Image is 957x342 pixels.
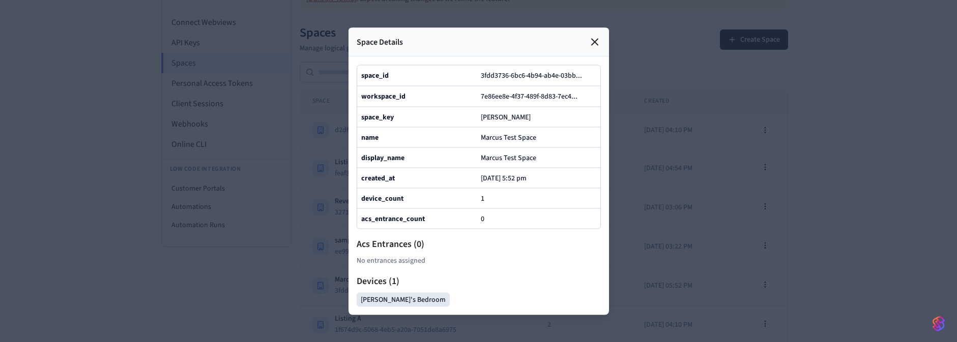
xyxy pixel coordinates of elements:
[933,316,945,332] img: SeamLogoGradient.69752ec5.svg
[481,193,484,203] span: 1
[357,274,601,288] h2: Devices ( 1 )
[361,70,389,80] b: space_id
[361,112,394,122] b: space_key
[357,36,403,48] p: Space Details
[361,132,379,142] b: name
[361,193,403,203] b: device_count
[481,132,536,142] span: Marcus Test Space
[481,112,531,122] span: [PERSON_NAME]
[481,174,527,182] p: [DATE] 5:52 pm
[481,152,536,163] span: Marcus Test Space
[357,292,450,306] div: [PERSON_NAME]'s Bedroom
[357,237,601,251] h2: Acs Entrances ( 0 )
[361,152,404,163] b: display_name
[361,213,425,224] b: acs_entrance_count
[481,213,484,224] span: 0
[361,173,395,183] b: created_at
[479,69,592,81] button: 3fdd3736-6bc6-4b94-ab4e-03bb...
[357,255,425,266] span: No entrances assigned
[479,90,588,102] button: 7e86ee8e-4f37-489f-8d83-7ec4...
[361,91,405,101] b: workspace_id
